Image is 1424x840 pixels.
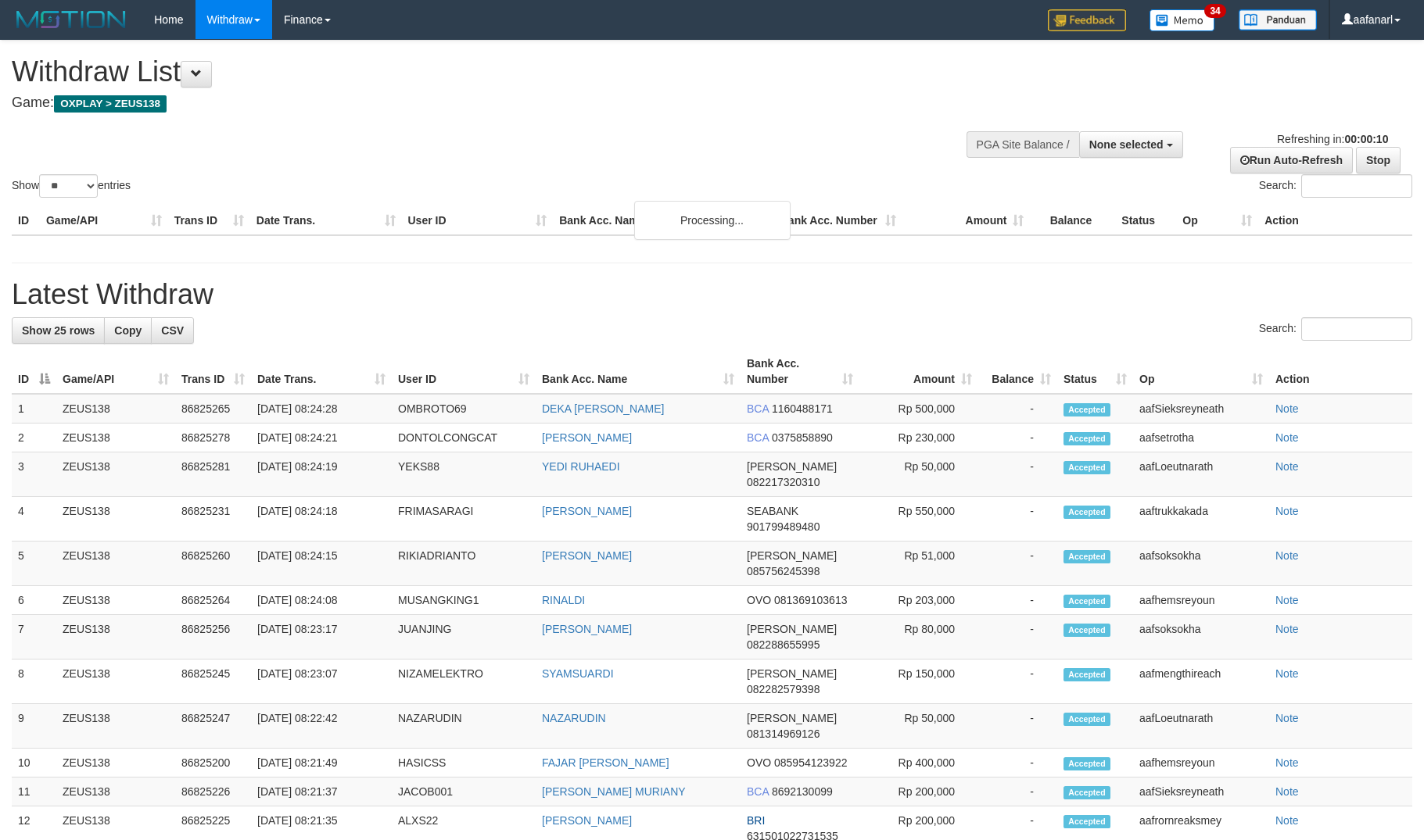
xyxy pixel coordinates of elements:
[1133,659,1269,704] td: aafmengthireach
[175,452,251,497] td: 86825281
[12,704,56,749] td: 9
[12,394,56,424] td: 1
[859,452,978,497] td: Rp 50,000
[1133,704,1269,749] td: aafLoeutnarath
[392,452,536,497] td: YEKS88
[747,623,837,635] span: [PERSON_NAME]
[1176,206,1258,235] th: Op
[175,542,251,586] td: 86825260
[392,349,536,394] th: User ID: activate to sort column ascending
[12,317,105,344] a: Show 25 rows
[542,431,632,444] a: [PERSON_NAME]
[56,749,175,777] td: ZEUS138
[542,785,686,798] a: [PERSON_NAME] MURIANY
[1064,432,1110,445] span: Accepted
[56,659,175,704] td: ZEUS138
[1079,131,1183,158] button: None selected
[542,549,632,562] a: [PERSON_NAME]
[1133,615,1269,659] td: aafsoksokha
[747,814,765,827] span: BRI
[392,777,536,806] td: JACOB001
[747,549,837,562] span: [PERSON_NAME]
[251,777,392,806] td: [DATE] 08:21:37
[12,206,40,235] th: ID
[12,659,56,704] td: 8
[747,756,771,769] span: OVO
[1275,594,1299,606] a: Note
[1275,549,1299,562] a: Note
[1230,147,1353,173] a: Run Auto-Refresh
[978,749,1057,777] td: -
[542,814,632,827] a: [PERSON_NAME]
[747,476,820,488] span: Copy 082217320310 to clipboard
[251,542,392,586] td: [DATE] 08:24:15
[392,394,536,424] td: OMBROTO69
[56,349,175,394] th: Game/API: activate to sort column ascending
[54,95,167,113] span: OXPLAY > ZEUS138
[1133,586,1269,615] td: aafhemsreyoun
[12,56,934,88] h1: Withdraw List
[1344,133,1388,145] strong: 00:00:10
[56,542,175,586] td: ZEUS138
[1030,206,1115,235] th: Balance
[542,402,664,415] a: DEKA [PERSON_NAME]
[175,497,251,542] td: 86825231
[1356,147,1401,173] a: Stop
[859,704,978,749] td: Rp 50,000
[392,659,536,704] td: NIZAMELEKTRO
[1275,431,1299,444] a: Note
[39,174,98,198] select: Showentries
[1275,785,1299,798] a: Note
[978,704,1057,749] td: -
[12,542,56,586] td: 5
[175,586,251,615] td: 86825264
[859,349,978,394] th: Amount: activate to sort column ascending
[175,424,251,452] td: 86825278
[12,749,56,777] td: 10
[1301,317,1412,341] input: Search:
[56,452,175,497] td: ZEUS138
[1133,452,1269,497] td: aafLoeutnarath
[978,452,1057,497] td: -
[859,497,978,542] td: Rp 550,000
[1275,505,1299,517] a: Note
[151,317,194,344] a: CSV
[251,659,392,704] td: [DATE] 08:23:07
[859,394,978,424] td: Rp 500,000
[392,497,536,542] td: FRIMASARAGI
[56,394,175,424] td: ZEUS138
[251,394,392,424] td: [DATE] 08:24:28
[251,349,392,394] th: Date Trans.: activate to sort column ascending
[978,349,1057,394] th: Balance: activate to sort column ascending
[747,520,820,533] span: Copy 901799489480 to clipboard
[1064,403,1110,416] span: Accepted
[747,712,837,724] span: [PERSON_NAME]
[1259,174,1412,198] label: Search:
[1258,206,1412,235] th: Action
[747,785,769,798] span: BCA
[747,594,771,606] span: OVO
[12,279,1412,310] h1: Latest Withdraw
[12,615,56,659] td: 7
[104,317,152,344] a: Copy
[859,615,978,659] td: Rp 80,000
[1064,786,1110,799] span: Accepted
[1275,460,1299,473] a: Note
[774,594,847,606] span: Copy 081369103613 to clipboard
[1064,595,1110,608] span: Accepted
[392,615,536,659] td: JUANJING
[542,594,585,606] a: RINALDI
[1115,206,1176,235] th: Status
[1064,757,1110,770] span: Accepted
[1275,756,1299,769] a: Note
[542,623,632,635] a: [PERSON_NAME]
[392,586,536,615] td: MUSANGKING1
[1064,815,1110,828] span: Accepted
[175,349,251,394] th: Trans ID: activate to sort column ascending
[22,324,95,337] span: Show 25 rows
[1133,497,1269,542] td: aaftrukkakada
[536,349,741,394] th: Bank Acc. Name: activate to sort column ascending
[1064,668,1110,681] span: Accepted
[168,206,250,235] th: Trans ID
[175,394,251,424] td: 86825265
